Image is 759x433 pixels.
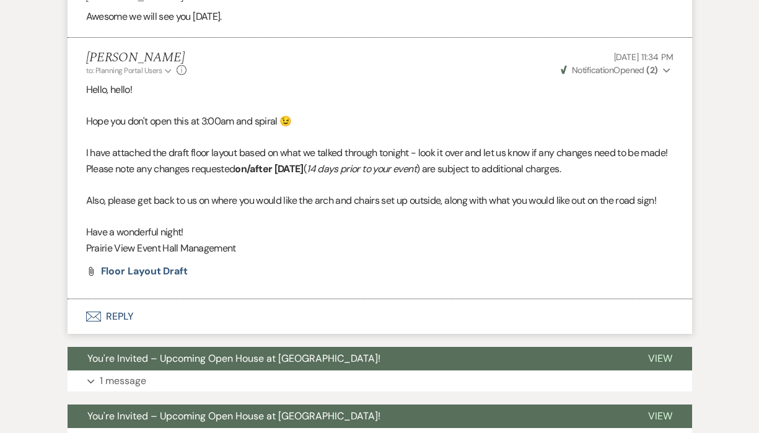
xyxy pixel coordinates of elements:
[86,145,673,177] p: I have attached the draft floor layout based on what we talked through tonight - look it over a
[68,405,628,428] button: You're Invited – Upcoming Open House at [GEOGRAPHIC_DATA]!
[648,352,672,365] span: View
[559,64,673,77] button: NotificationOpened (2)
[628,405,692,428] button: View
[86,66,162,76] span: to: Planning Portal Users
[304,162,307,175] span: (
[68,299,692,334] button: Reply
[101,265,188,278] span: Floor Layout Draft
[572,64,613,76] span: Notification
[307,162,416,175] em: 14 days prior to your event
[86,194,656,207] span: Also, please get back to us on where you would like the arch and chairs set up outside, along wit...
[68,370,692,391] button: 1 message
[100,373,146,389] p: 1 message
[86,9,673,25] p: Awesome we will see you [DATE].
[561,64,658,76] span: Opened
[101,266,188,276] a: Floor Layout Draft
[87,409,380,422] span: You're Invited – Upcoming Open House at [GEOGRAPHIC_DATA]!
[235,162,303,175] strong: on/after [DATE]
[86,242,236,255] span: Prairie View Event Hall Management
[86,65,174,76] button: to: Planning Portal Users
[86,225,183,238] span: Have a wonderful night!
[416,162,561,175] span: ) are subject to additional charges.
[87,352,380,365] span: You're Invited – Upcoming Open House at [GEOGRAPHIC_DATA]!
[68,347,628,370] button: You're Invited – Upcoming Open House at [GEOGRAPHIC_DATA]!
[86,113,673,129] p: Hope you don't open this at 3:00am and spiral 😉
[86,50,187,66] h5: [PERSON_NAME]
[646,64,657,76] strong: ( 2 )
[86,146,668,175] span: nd let us know if any changes need to be made! Please note any changes requested
[86,82,673,98] p: Hello, hello!
[648,409,672,422] span: View
[628,347,692,370] button: View
[614,51,673,63] span: [DATE] 11:34 PM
